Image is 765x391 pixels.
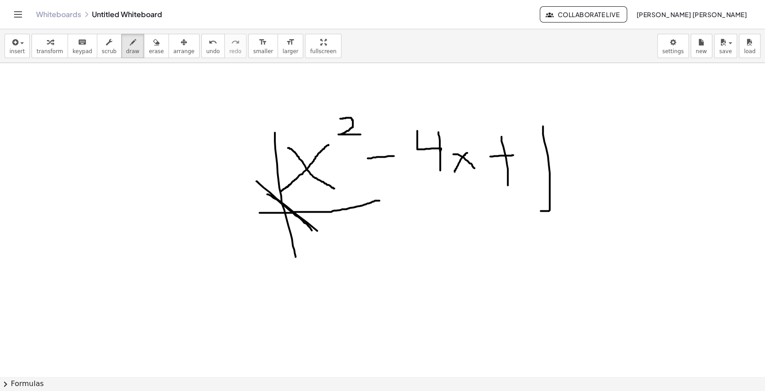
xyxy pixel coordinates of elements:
[540,6,627,23] button: Collaborate Live
[121,34,145,58] button: draw
[36,48,63,55] span: transform
[68,34,97,58] button: keyboardkeypad
[231,37,240,48] i: redo
[282,48,298,55] span: larger
[97,34,122,58] button: scrub
[547,10,619,18] span: Collaborate Live
[719,48,732,55] span: save
[11,7,25,22] button: Toggle navigation
[102,48,117,55] span: scrub
[259,37,267,48] i: format_size
[744,48,756,55] span: load
[629,6,754,23] button: [PERSON_NAME] [PERSON_NAME]
[209,37,217,48] i: undo
[286,37,295,48] i: format_size
[126,48,140,55] span: draw
[305,34,341,58] button: fullscreen
[248,34,278,58] button: format_sizesmaller
[149,48,164,55] span: erase
[78,37,87,48] i: keyboard
[144,34,168,58] button: erase
[224,34,246,58] button: redoredo
[714,34,737,58] button: save
[206,48,220,55] span: undo
[5,34,30,58] button: insert
[201,34,225,58] button: undoundo
[168,34,200,58] button: arrange
[9,48,25,55] span: insert
[36,10,81,19] a: Whiteboards
[657,34,689,58] button: settings
[696,48,707,55] span: new
[662,48,684,55] span: settings
[636,10,747,18] span: [PERSON_NAME] [PERSON_NAME]
[278,34,303,58] button: format_sizelarger
[173,48,195,55] span: arrange
[32,34,68,58] button: transform
[739,34,760,58] button: load
[229,48,241,55] span: redo
[253,48,273,55] span: smaller
[310,48,336,55] span: fullscreen
[691,34,712,58] button: new
[73,48,92,55] span: keypad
